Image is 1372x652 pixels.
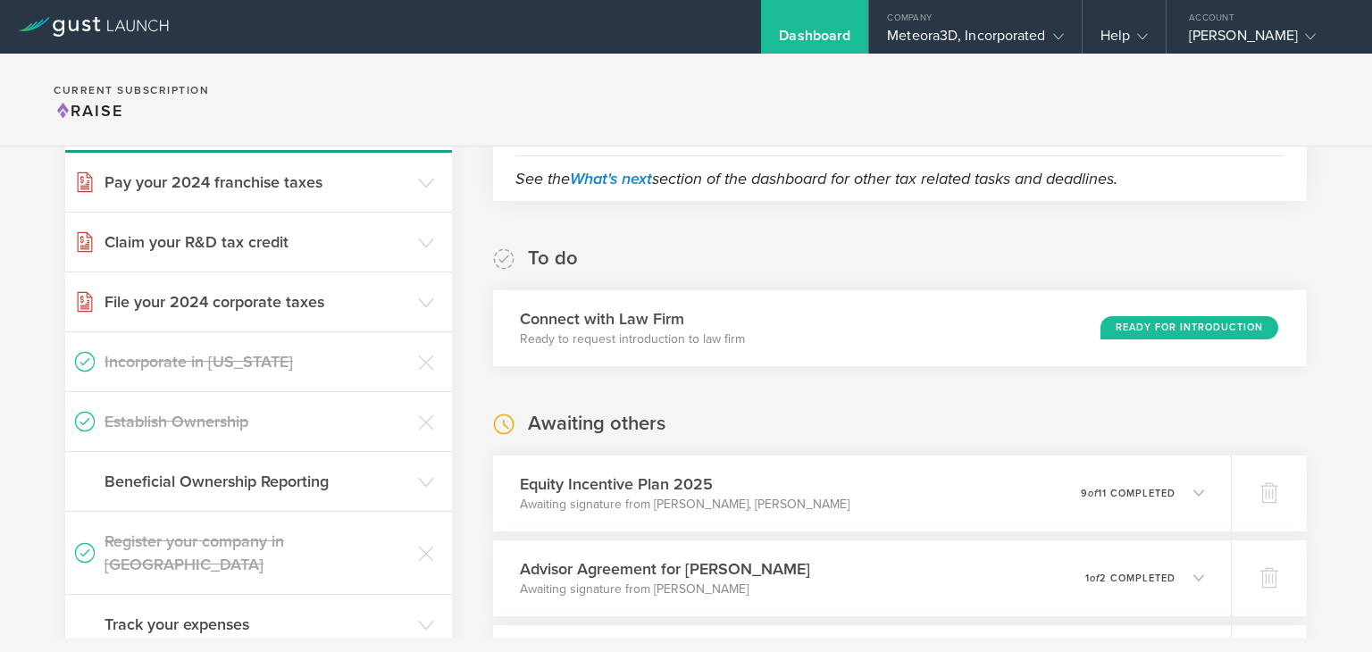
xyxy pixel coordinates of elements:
a: What's next [570,169,652,188]
em: of [1090,573,1100,584]
h3: Claim your R&D tax credit [105,230,409,254]
h2: To do [528,246,578,272]
span: Raise [54,101,123,121]
div: Connect with Law FirmReady to request introduction to law firmReady for Introduction [493,290,1307,366]
div: [PERSON_NAME] [1189,27,1341,54]
div: Meteora3D, Incorporated [887,27,1063,54]
h3: Track your expenses [105,613,409,636]
h3: File your 2024 corporate taxes [105,290,409,313]
h3: Register your company in [GEOGRAPHIC_DATA] [105,530,409,576]
h3: Advisor Agreement for [PERSON_NAME] [520,557,810,581]
h2: Awaiting others [528,411,665,437]
div: Ready for Introduction [1100,316,1278,339]
em: of [1088,488,1098,499]
p: 9 11 completed [1081,489,1175,498]
div: Help [1100,27,1148,54]
h3: Establish Ownership [105,410,409,433]
div: Dashboard [779,27,850,54]
h3: Equity Incentive Plan 2025 [520,472,849,496]
p: 1 2 completed [1085,573,1175,583]
h3: Pay your 2024 franchise taxes [105,171,409,194]
p: Awaiting signature from [PERSON_NAME], [PERSON_NAME] [520,496,849,514]
p: Awaiting signature from [PERSON_NAME] [520,581,810,598]
p: Ready to request introduction to law firm [520,330,745,348]
h3: Incorporate in [US_STATE] [105,350,409,373]
h2: Current Subscription [54,85,209,96]
h3: Connect with Law Firm [520,307,745,330]
h3: Beneficial Ownership Reporting [105,470,409,493]
em: See the section of the dashboard for other tax related tasks and deadlines. [515,169,1117,188]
